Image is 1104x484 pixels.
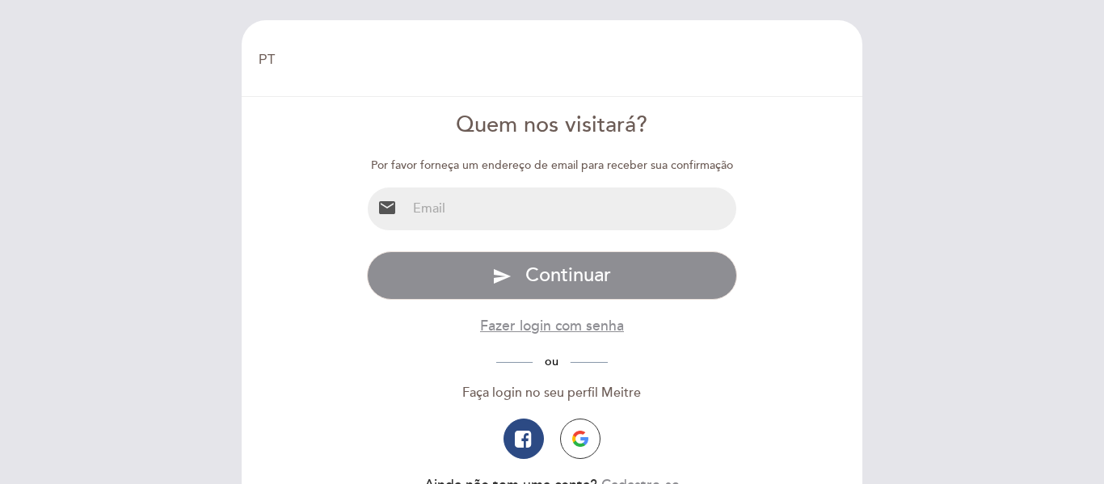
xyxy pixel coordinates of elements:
[407,187,737,230] input: Email
[480,316,624,336] button: Fazer login com senha
[525,263,611,287] span: Continuar
[367,384,738,402] div: Faça login no seu perfil Meitre
[572,431,588,447] img: icon-google.png
[492,267,512,286] i: send
[367,158,738,174] div: Por favor forneça um endereço de email para receber sua confirmação
[533,355,571,368] span: ou
[367,110,738,141] div: Quem nos visitará?
[377,198,397,217] i: email
[367,251,738,300] button: send Continuar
